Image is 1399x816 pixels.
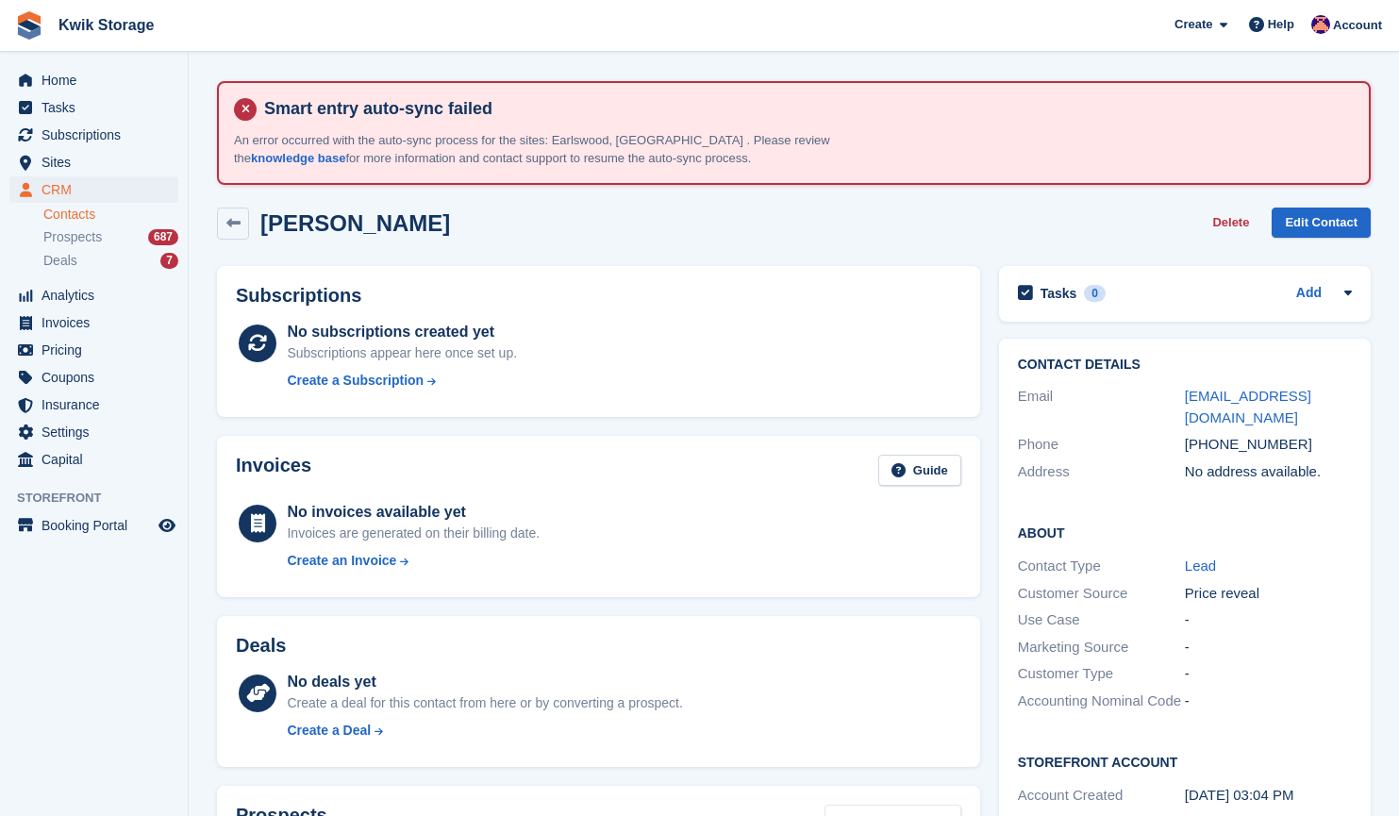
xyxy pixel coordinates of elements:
a: Add [1296,283,1322,305]
a: menu [9,419,178,445]
span: Settings [42,419,155,445]
a: Create a Subscription [287,371,517,391]
div: No deals yet [287,671,682,693]
a: menu [9,391,178,418]
div: Create an Invoice [287,551,396,571]
span: Create [1174,15,1212,34]
h2: [PERSON_NAME] [260,210,450,236]
div: No address available. [1185,461,1352,483]
a: menu [9,309,178,336]
div: Contact Type [1018,556,1185,577]
div: 7 [160,253,178,269]
h2: Contact Details [1018,358,1352,373]
h2: Invoices [236,455,311,486]
span: Sites [42,149,155,175]
div: 687 [148,229,178,245]
div: - [1185,609,1352,631]
h2: About [1018,523,1352,541]
a: menu [9,122,178,148]
span: Account [1333,16,1382,35]
a: Lead [1185,558,1216,574]
h2: Storefront Account [1018,752,1352,771]
div: - [1185,691,1352,712]
a: menu [9,512,178,539]
div: Address [1018,461,1185,483]
a: Contacts [43,206,178,224]
div: Phone [1018,434,1185,456]
span: Help [1268,15,1294,34]
span: Insurance [42,391,155,418]
span: Subscriptions [42,122,155,148]
div: Invoices are generated on their billing date. [287,524,540,543]
span: Capital [42,446,155,473]
span: Analytics [42,282,155,308]
h2: Deals [236,635,286,657]
a: Kwik Storage [51,9,161,41]
a: menu [9,364,178,391]
h2: Subscriptions [236,285,961,307]
span: CRM [42,176,155,203]
a: Create a Deal [287,721,682,741]
a: menu [9,282,178,308]
div: Use Case [1018,609,1185,631]
a: menu [9,176,178,203]
span: Coupons [42,364,155,391]
div: Subscriptions appear here once set up. [287,343,517,363]
div: Create a Subscription [287,371,424,391]
div: Customer Source [1018,583,1185,605]
a: menu [9,149,178,175]
span: Prospects [43,228,102,246]
img: Jade Stanley [1311,15,1330,34]
a: Prospects 687 [43,227,178,247]
a: menu [9,337,178,363]
div: Create a Deal [287,721,371,741]
a: menu [9,446,178,473]
span: Invoices [42,309,155,336]
a: menu [9,67,178,93]
a: [EMAIL_ADDRESS][DOMAIN_NAME] [1185,388,1311,425]
div: 0 [1084,285,1106,302]
div: Account Created [1018,785,1185,807]
h4: Smart entry auto-sync failed [257,98,1354,120]
h2: Tasks [1041,285,1077,302]
div: [PHONE_NUMBER] [1185,434,1352,456]
a: Deals 7 [43,251,178,271]
a: Create an Invoice [287,551,540,571]
div: Create a deal for this contact from here or by converting a prospect. [287,693,682,713]
span: Tasks [42,94,155,121]
a: Preview store [156,514,178,537]
div: - [1185,637,1352,658]
div: Accounting Nominal Code [1018,691,1185,712]
span: Home [42,67,155,93]
div: Marketing Source [1018,637,1185,658]
div: [DATE] 03:04 PM [1185,785,1352,807]
a: menu [9,94,178,121]
span: Storefront [17,489,188,508]
div: Email [1018,386,1185,428]
p: An error occurred with the auto-sync process for the sites: Earlswood, [GEOGRAPHIC_DATA] . Please... [234,131,894,168]
span: Booking Portal [42,512,155,539]
span: Deals [43,252,77,270]
span: Pricing [42,337,155,363]
div: No subscriptions created yet [287,321,517,343]
div: Price reveal [1185,583,1352,605]
div: - [1185,663,1352,685]
div: No invoices available yet [287,501,540,524]
div: Customer Type [1018,663,1185,685]
a: Guide [878,455,961,486]
img: stora-icon-8386f47178a22dfd0bd8f6a31ec36ba5ce8667c1dd55bd0f319d3a0aa187defe.svg [15,11,43,40]
a: Edit Contact [1272,208,1371,239]
a: knowledge base [251,151,345,165]
button: Delete [1205,208,1257,239]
